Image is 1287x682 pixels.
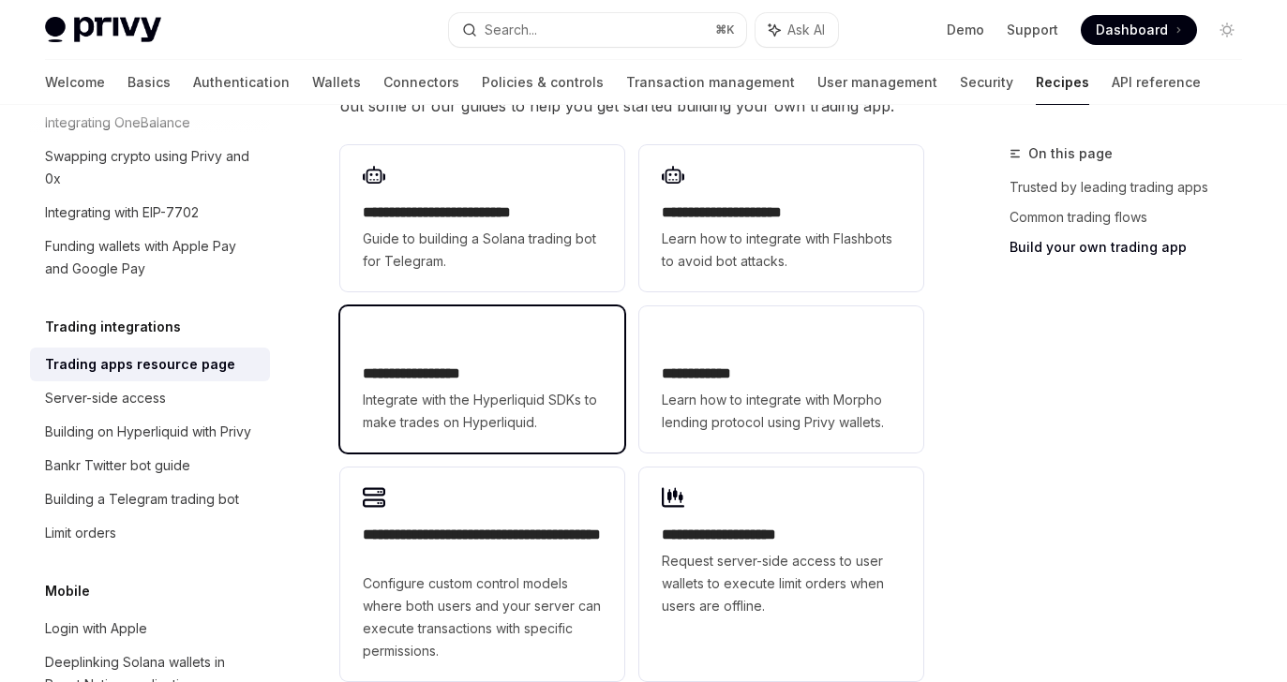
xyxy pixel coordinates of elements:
[45,488,239,511] div: Building a Telegram trading bot
[639,306,923,452] a: **** **** **Learn how to integrate with Morpho lending protocol using Privy wallets.
[45,522,116,544] div: Limit orders
[1212,15,1242,45] button: Toggle dark mode
[30,516,270,550] a: Limit orders
[485,19,537,41] div: Search...
[45,60,105,105] a: Welcome
[715,22,735,37] span: ⌘ K
[1036,60,1089,105] a: Recipes
[127,60,171,105] a: Basics
[30,612,270,645] a: Login with Apple
[30,348,270,381] a: Trading apps resource page
[1028,142,1113,165] span: On this page
[45,387,166,409] div: Server-side access
[960,60,1013,105] a: Security
[30,449,270,482] a: Bankr Twitter bot guide
[30,415,270,449] a: Building on Hyperliquid with Privy
[383,60,459,105] a: Connectors
[312,60,361,105] a: Wallets
[1010,202,1257,232] a: Common trading flows
[1096,21,1168,39] span: Dashboard
[1010,172,1257,202] a: Trusted by leading trading apps
[45,353,235,376] div: Trading apps resource page
[45,316,181,338] h5: Trading integrations
[45,617,147,640] div: Login with Apple
[639,467,923,681] a: **** **** **** *****Request server-side access to user wallets to execute limit orders when users...
[787,21,825,39] span: Ask AI
[340,306,624,452] a: **** **** **** **Integrate with the Hyperliquid SDKs to make trades on Hyperliquid.
[662,550,901,617] span: Request server-side access to user wallets to execute limit orders when users are offline.
[45,145,259,190] div: Swapping crypto using Privy and 0x
[449,13,746,47] button: Search...⌘K
[947,21,984,39] a: Demo
[45,235,259,280] div: Funding wallets with Apple Pay and Google Pay
[756,13,838,47] button: Ask AI
[1112,60,1201,105] a: API reference
[45,454,190,477] div: Bankr Twitter bot guide
[1010,232,1257,262] a: Build your own trading app
[45,421,251,443] div: Building on Hyperliquid with Privy
[662,228,901,273] span: Learn how to integrate with Flashbots to avoid bot attacks.
[363,389,602,434] span: Integrate with the Hyperliquid SDKs to make trades on Hyperliquid.
[1081,15,1197,45] a: Dashboard
[30,230,270,286] a: Funding wallets with Apple Pay and Google Pay
[363,572,602,662] span: Configure custom control models where both users and your server can execute transactions with sp...
[363,228,602,273] span: Guide to building a Solana trading bot for Telegram.
[30,196,270,230] a: Integrating with EIP-7702
[626,60,795,105] a: Transaction management
[193,60,290,105] a: Authentication
[45,580,90,602] h5: Mobile
[45,17,161,43] img: light logo
[45,201,199,224] div: Integrating with EIP-7702
[30,381,270,415] a: Server-side access
[817,60,937,105] a: User management
[30,482,270,516] a: Building a Telegram trading bot
[1007,21,1058,39] a: Support
[482,60,604,105] a: Policies & controls
[30,140,270,196] a: Swapping crypto using Privy and 0x
[662,389,901,434] span: Learn how to integrate with Morpho lending protocol using Privy wallets.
